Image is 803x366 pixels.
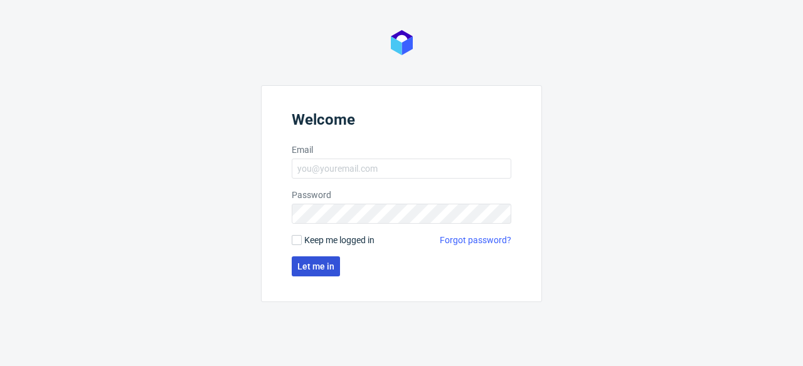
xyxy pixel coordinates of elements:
span: Keep me logged in [304,234,375,246]
a: Forgot password? [440,234,511,246]
label: Email [292,144,511,156]
button: Let me in [292,256,340,276]
header: Welcome [292,111,511,133]
span: Let me in [297,262,334,271]
label: Password [292,189,511,201]
input: you@youremail.com [292,159,511,179]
